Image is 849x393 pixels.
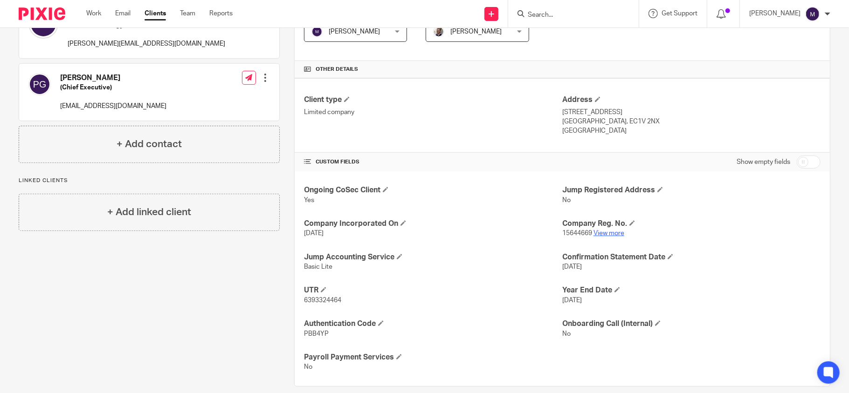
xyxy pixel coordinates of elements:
h4: Company Reg. No. [562,219,821,229]
img: svg%3E [805,7,820,21]
h4: + Add linked client [107,205,191,219]
h4: Ongoing CoSec Client [304,185,562,195]
p: [PERSON_NAME][EMAIL_ADDRESS][DOMAIN_NAME] [68,39,225,48]
h4: Payroll Payment Services [304,352,562,362]
span: PBB4YP [304,331,329,337]
p: [GEOGRAPHIC_DATA], EC1V 2NX [562,117,821,126]
p: [EMAIL_ADDRESS][DOMAIN_NAME] [60,102,166,111]
span: 15644669 [562,230,592,237]
span: No [562,331,571,337]
h4: Jump Registered Address [562,185,821,195]
h4: Authentication Code [304,319,562,329]
img: svg%3E [311,26,323,37]
span: Other details [316,66,358,73]
h4: Year End Date [562,285,821,295]
h4: Client type [304,95,562,105]
p: [GEOGRAPHIC_DATA] [562,126,821,136]
label: Show empty fields [737,157,790,167]
img: Matt%20Circle.png [433,26,444,37]
span: Yes [304,197,314,203]
h4: CUSTOM FIELDS [304,158,562,166]
h4: Company Incorporated On [304,219,562,229]
input: Search [527,11,611,20]
h4: Confirmation Statement Date [562,252,821,262]
a: Team [180,9,195,18]
span: [DATE] [562,297,582,304]
h4: UTR [304,285,562,295]
a: Reports [209,9,233,18]
h4: + Add contact [117,137,182,151]
span: [PERSON_NAME] [329,28,380,35]
img: Pixie [19,7,65,20]
h4: Jump Accounting Service [304,252,562,262]
span: 6393324464 [304,297,341,304]
span: Basic Lite [304,264,332,270]
a: Email [115,9,131,18]
p: Limited company [304,108,562,117]
h4: [PERSON_NAME] [60,73,166,83]
h4: Onboarding Call (Internal) [562,319,821,329]
h5: (Chief Executive) [60,83,166,92]
span: No [304,364,312,370]
a: View more [594,230,624,237]
h4: Address [562,95,821,105]
p: [STREET_ADDRESS] [562,108,821,117]
p: [PERSON_NAME] [749,9,801,18]
span: No [562,197,571,203]
span: [DATE] [562,264,582,270]
img: svg%3E [28,73,51,95]
a: Work [86,9,101,18]
p: Linked clients [19,177,280,184]
span: [PERSON_NAME] [450,28,502,35]
span: Get Support [662,10,697,17]
span: [DATE] [304,230,324,237]
a: Clients [145,9,166,18]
